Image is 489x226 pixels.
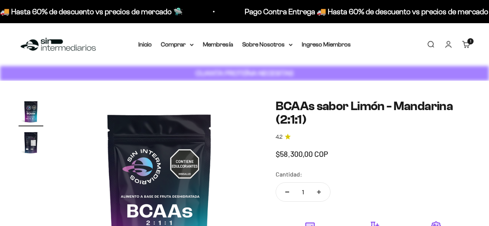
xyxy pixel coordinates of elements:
[308,183,330,201] button: Aumentar cantidad
[302,41,351,48] a: Ingreso Miembros
[19,99,43,126] button: Ir al artículo 1
[276,183,298,201] button: Reducir cantidad
[19,130,43,155] img: BCAAs sabor Limón - Mandarina (2:1:1)
[276,148,328,160] sale-price: $58.300,00 COP
[276,133,283,141] span: 4.2
[19,99,43,124] img: BCAAs sabor Limón - Mandarina (2:1:1)
[276,99,470,126] h1: BCAAs sabor Limón - Mandarina (2:1:1)
[203,41,233,48] a: Membresía
[242,39,293,49] summary: Sobre Nosotros
[161,39,194,49] summary: Comprar
[276,169,302,179] label: Cantidad:
[19,130,43,157] button: Ir al artículo 2
[138,41,152,48] a: Inicio
[276,133,470,141] a: 4.24.2 de 5.0 estrellas
[470,39,471,43] span: 1
[196,69,293,77] strong: CUANTA PROTEÍNA NECESITAS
